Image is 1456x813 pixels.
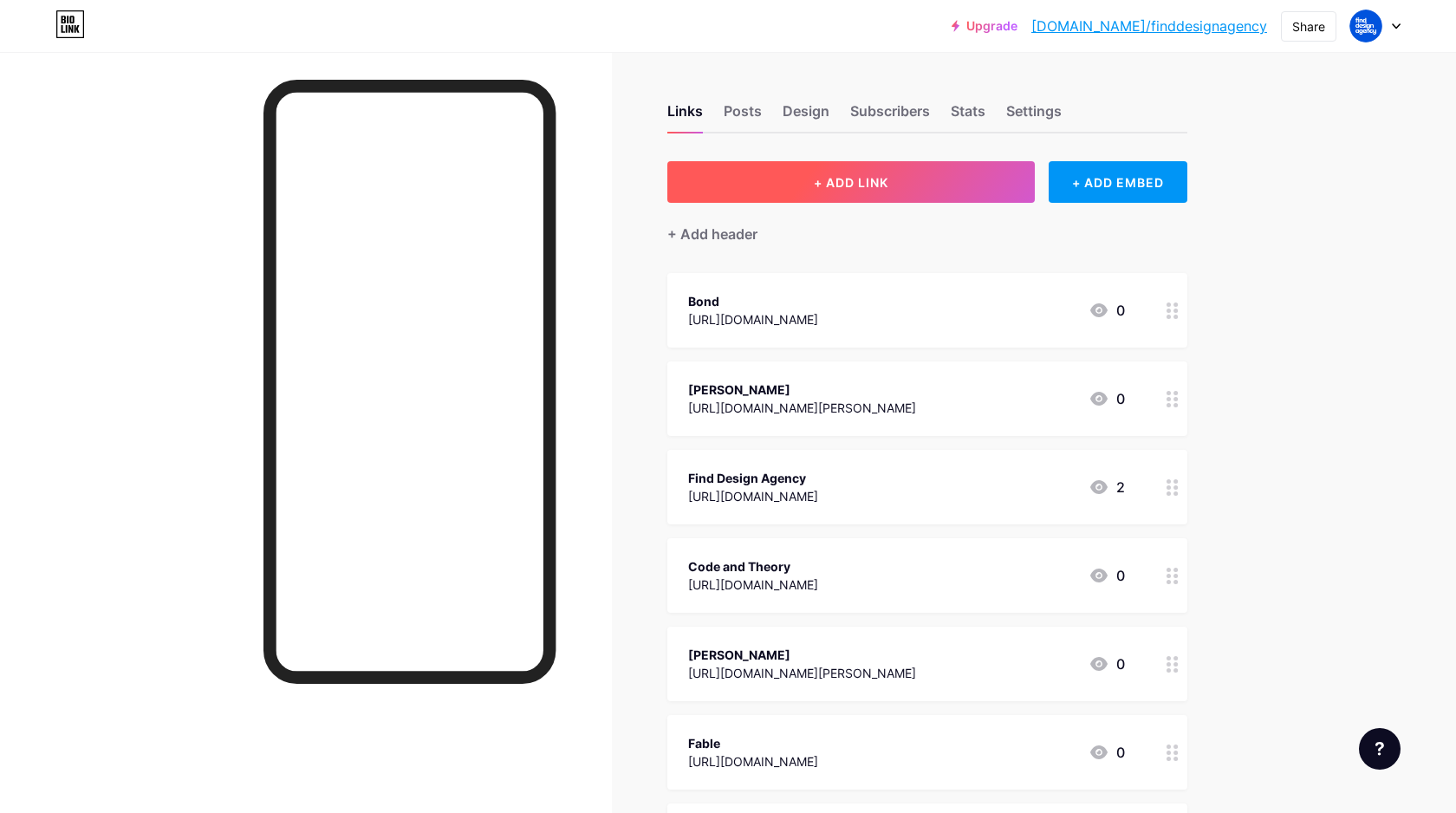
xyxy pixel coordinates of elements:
[1349,10,1382,42] img: finddesignagency
[688,734,818,752] div: Fable
[1292,17,1325,36] div: Share
[814,175,888,190] span: + ADD LINK
[688,752,818,771] div: [URL][DOMAIN_NAME]
[1089,742,1125,763] div: 0
[1089,565,1125,586] div: 0
[688,487,818,505] div: [URL][DOMAIN_NAME]
[1089,300,1125,321] div: 0
[1089,654,1125,674] div: 0
[951,101,985,132] div: Stats
[952,19,1017,33] a: Upgrade
[688,664,916,682] div: [URL][DOMAIN_NAME][PERSON_NAME]
[1031,16,1267,36] a: [DOMAIN_NAME]/finddesignagency
[667,224,757,244] div: + Add header
[688,557,818,576] div: Code and Theory
[724,101,762,132] div: Posts
[1006,101,1062,132] div: Settings
[850,101,930,132] div: Subscribers
[1089,388,1125,409] div: 0
[688,310,818,328] div: [URL][DOMAIN_NAME]
[667,161,1036,203] button: + ADD LINK
[1049,161,1186,203] div: + ADD EMBED
[1089,477,1125,498] div: 2
[688,399,916,417] div: [URL][DOMAIN_NAME][PERSON_NAME]
[688,646,916,664] div: [PERSON_NAME]
[688,469,818,487] div: Find Design Agency
[667,101,703,132] div: Links
[688,576,818,594] div: [URL][DOMAIN_NAME]
[688,292,818,310] div: Bond
[688,380,916,399] div: [PERSON_NAME]
[783,101,829,132] div: Design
